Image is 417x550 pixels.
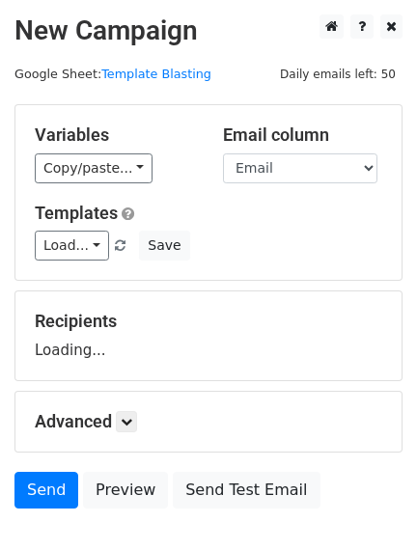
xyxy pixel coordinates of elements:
[14,14,403,47] h2: New Campaign
[35,153,153,183] a: Copy/paste...
[35,203,118,223] a: Templates
[139,231,189,261] button: Save
[35,311,382,332] h5: Recipients
[273,67,403,81] a: Daily emails left: 50
[223,124,382,146] h5: Email column
[83,472,168,509] a: Preview
[35,231,109,261] a: Load...
[35,124,194,146] h5: Variables
[35,411,382,432] h5: Advanced
[14,472,78,509] a: Send
[273,64,403,85] span: Daily emails left: 50
[14,67,211,81] small: Google Sheet:
[173,472,320,509] a: Send Test Email
[101,67,211,81] a: Template Blasting
[35,311,382,361] div: Loading...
